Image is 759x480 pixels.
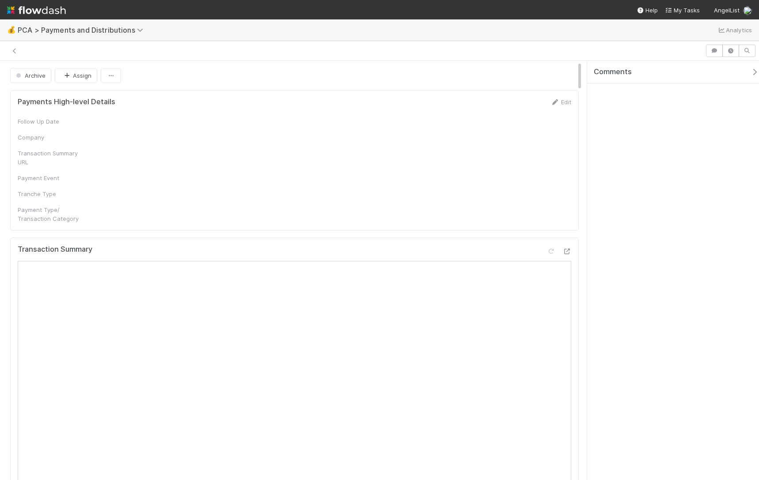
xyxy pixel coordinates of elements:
div: Transaction Summary URL [18,149,84,166]
div: Payment Type/ Transaction Category [18,205,84,223]
span: Comments [594,68,632,76]
span: PCA > Payments and Distributions [18,26,148,34]
div: Payment Event [18,174,84,182]
img: logo-inverted-e16ddd16eac7371096b0.svg [7,3,66,18]
a: Edit [550,98,571,106]
h5: Transaction Summary [18,245,92,254]
span: My Tasks [665,7,700,14]
button: Assign [55,68,97,83]
a: Analytics [717,25,752,35]
div: Follow Up Date [18,117,84,126]
span: AngelList [714,7,740,14]
button: Archive [10,68,51,83]
img: avatar_55a2f090-1307-4765-93b4-f04da16234ba.png [743,6,752,15]
div: Tranche Type [18,189,84,198]
a: My Tasks [665,6,700,15]
div: Help [637,6,658,15]
div: Company [18,133,84,142]
span: Archive [14,72,46,79]
span: 💰 [7,26,16,34]
h5: Payments High-level Details [18,98,115,106]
